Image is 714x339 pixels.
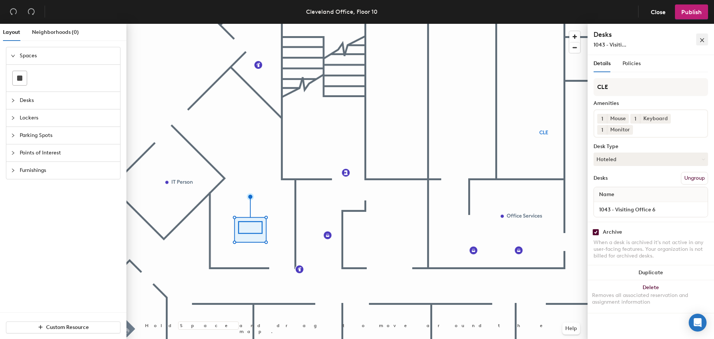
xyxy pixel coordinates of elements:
div: Archive [603,229,622,235]
span: 1 [634,115,636,123]
span: Points of Interest [20,144,116,161]
button: 1 [630,114,640,124]
button: Duplicate [588,265,714,280]
h4: Desks [594,30,675,39]
span: Policies [623,60,641,67]
div: Open Intercom Messenger [689,314,707,332]
button: Publish [675,4,708,19]
button: 1 [597,125,607,135]
span: Name [595,188,618,201]
span: collapsed [11,133,15,138]
span: 1043 - Visiti... [594,42,626,48]
div: Desk Type [594,144,708,150]
span: 1 [601,115,603,123]
div: Mouse [607,114,629,124]
span: 1 [601,126,603,134]
span: undo [10,8,17,15]
button: Custom Resource [6,322,120,333]
button: 1 [597,114,607,124]
span: Details [594,60,611,67]
button: Redo (⌘ + ⇧ + Z) [24,4,39,19]
input: Unnamed desk [595,204,706,215]
div: Keyboard [640,114,671,124]
span: collapsed [11,151,15,155]
div: Desks [594,175,608,181]
span: Spaces [20,47,116,64]
span: Publish [681,9,702,16]
button: Ungroup [681,172,708,185]
div: Removes all associated reservation and assignment information [592,292,710,306]
span: Layout [3,29,20,35]
span: collapsed [11,98,15,103]
span: close [699,38,705,43]
div: Cleveland Office, Floor 10 [306,7,377,16]
button: DeleteRemoves all associated reservation and assignment information [588,280,714,313]
span: collapsed [11,168,15,173]
span: expanded [11,54,15,58]
span: Custom Resource [46,324,89,330]
span: Lockers [20,109,116,127]
div: When a desk is archived it's not active in any user-facing features. Your organization is not bil... [594,239,708,259]
div: Monitor [607,125,633,135]
span: Neighborhoods (0) [32,29,79,35]
span: Furnishings [20,162,116,179]
span: Desks [20,92,116,109]
button: Help [562,323,580,335]
button: Undo (⌘ + Z) [6,4,21,19]
span: Parking Spots [20,127,116,144]
span: Close [651,9,666,16]
div: Amenities [594,100,708,106]
button: Close [644,4,672,19]
button: Hoteled [594,153,708,166]
span: collapsed [11,116,15,120]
